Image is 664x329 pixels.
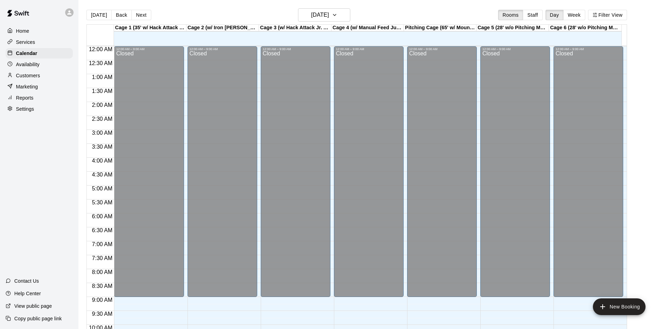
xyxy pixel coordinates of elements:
div: Closed [116,51,182,299]
p: Customers [16,72,40,79]
div: 12:00 AM – 9:00 AM: Closed [261,46,330,297]
span: 12:30 AM [87,60,114,66]
div: 12:00 AM – 9:00 AM: Closed [407,46,477,297]
div: Cage 4 (w/ Manual Feed Jugs Machine - Softball) [331,25,404,31]
div: 12:00 AM – 9:00 AM: Closed [554,46,623,297]
a: Availability [6,59,73,70]
span: 4:00 AM [90,158,114,164]
a: Reports [6,93,73,103]
span: 1:00 AM [90,74,114,80]
button: Filter View [588,10,627,20]
span: 1:30 AM [90,88,114,94]
span: 9:00 AM [90,297,114,303]
button: Rooms [498,10,523,20]
p: Availability [16,61,40,68]
button: Day [545,10,564,20]
p: Copy public page link [14,315,62,322]
div: Cage 2 (w/ Iron [PERSON_NAME] Auto Feeder - Fastpitch Softball) [186,25,259,31]
span: 2:30 AM [90,116,114,122]
button: Week [563,10,585,20]
a: Calendar [6,48,73,58]
button: [DATE] [298,8,350,22]
div: 12:00 AM – 9:00 AM [336,47,402,51]
p: Services [16,39,35,46]
div: Closed [190,51,255,299]
div: 12:00 AM – 9:00 AM [190,47,255,51]
p: Reports [16,94,33,101]
div: Cage 3 (w/ Hack Attack Jr. Auto Feeder and HitTrax) [259,25,331,31]
button: Next [131,10,151,20]
div: Closed [556,51,621,299]
a: Home [6,26,73,36]
span: 5:30 AM [90,199,114,205]
div: 12:00 AM – 9:00 AM [482,47,548,51]
h6: [DATE] [311,10,329,20]
button: Back [111,10,132,20]
div: Cage 5 (28' w/o Pitching Machine) [476,25,549,31]
div: 12:00 AM – 9:00 AM [556,47,621,51]
span: 8:30 AM [90,283,114,289]
p: Home [16,28,29,34]
span: 3:00 AM [90,130,114,136]
div: Closed [482,51,548,299]
div: 12:00 AM – 9:00 AM: Closed [188,46,257,297]
a: Marketing [6,81,73,92]
span: 6:30 AM [90,227,114,233]
span: 3:30 AM [90,144,114,150]
span: 4:30 AM [90,172,114,178]
div: 12:00 AM – 9:00 AM: Closed [480,46,550,297]
div: Closed [263,51,328,299]
div: 12:00 AM – 9:00 AM [409,47,475,51]
p: Contact Us [14,277,39,284]
span: 5:00 AM [90,186,114,191]
div: Closed [409,51,475,299]
div: Cage 1 (35' w/ Hack Attack Manual Feed) [114,25,186,31]
div: Pitching Cage (65' w/ Mound or Pitching Mat) [404,25,476,31]
p: View public page [14,303,52,310]
p: Calendar [16,50,37,57]
span: 7:30 AM [90,255,114,261]
a: Settings [6,104,73,114]
span: 7:00 AM [90,241,114,247]
div: 12:00 AM – 9:00 AM [263,47,328,51]
div: 12:00 AM – 9:00 AM: Closed [334,46,404,297]
button: [DATE] [86,10,112,20]
a: Services [6,37,73,47]
span: 9:30 AM [90,311,114,317]
button: Staff [523,10,543,20]
div: 12:00 AM – 9:00 AM [116,47,182,51]
span: 6:00 AM [90,213,114,219]
span: 12:00 AM [87,46,114,52]
div: Closed [336,51,402,299]
p: Help Center [14,290,41,297]
a: Customers [6,70,73,81]
span: 2:00 AM [90,102,114,108]
div: Cage 6 (28' w/o Pitching Machine) [549,25,621,31]
span: 8:00 AM [90,269,114,275]
p: Settings [16,105,34,112]
div: 12:00 AM – 9:00 AM: Closed [114,46,184,297]
button: add [593,298,646,315]
p: Marketing [16,83,38,90]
